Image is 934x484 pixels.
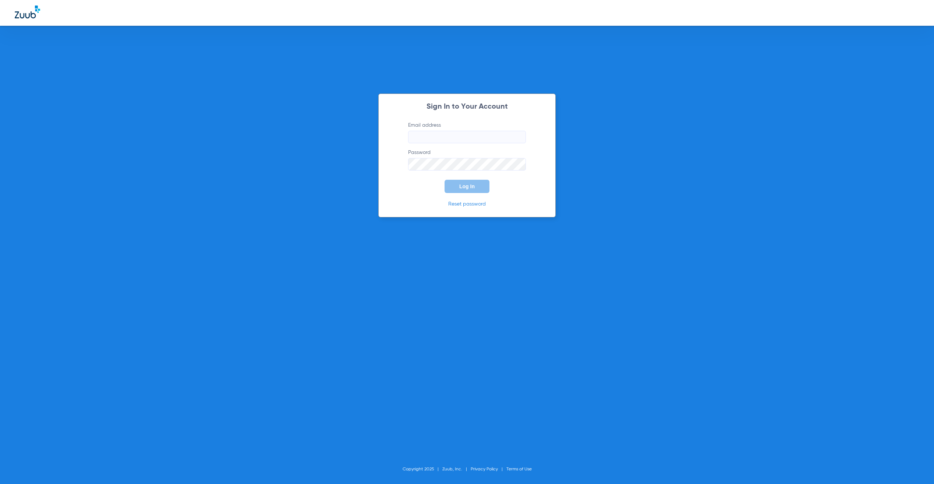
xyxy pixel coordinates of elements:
li: Copyright 2025 [403,466,442,473]
a: Reset password [448,201,486,207]
label: Password [408,149,526,171]
input: Password [408,158,526,171]
a: Terms of Use [506,467,532,471]
img: Zuub Logo [15,6,40,18]
h2: Sign In to Your Account [397,103,537,111]
span: Log In [459,183,475,189]
button: Log In [445,180,489,193]
a: Privacy Policy [471,467,498,471]
input: Email address [408,131,526,143]
label: Email address [408,122,526,143]
li: Zuub, Inc. [442,466,471,473]
iframe: Chat Widget [897,449,934,484]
